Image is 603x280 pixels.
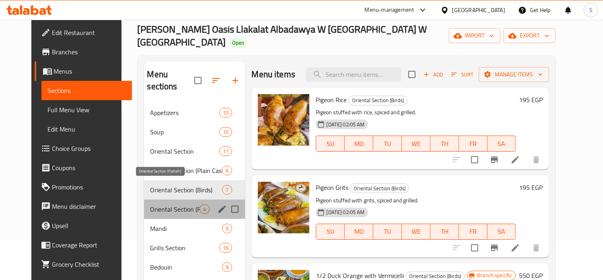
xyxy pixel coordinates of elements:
button: SU [316,224,345,240]
button: WE [402,224,430,240]
button: Branch-specific-item [485,150,504,169]
button: SA [488,136,516,152]
span: Select to update [466,151,483,168]
span: TU [377,138,399,150]
span: Select section [403,66,420,83]
span: Oriental Section (Birds) [349,96,407,105]
span: Edit Menu [48,124,126,134]
button: edit [216,203,228,215]
a: Branches [35,42,132,62]
a: Sections [41,81,132,100]
button: TU [373,224,402,240]
div: Oriental Section (Birds) [350,183,409,193]
span: TH [434,138,456,150]
button: TH [430,136,459,152]
span: Upsell [52,221,126,231]
a: Promotions [35,177,132,197]
span: [DATE] 02:05 AM [323,121,368,128]
button: Manage items [479,67,549,82]
div: Mandi [150,224,222,233]
a: Edit menu item [510,155,520,165]
div: Menu-management [365,5,414,15]
h6: 195 EGP [519,94,543,105]
div: items [219,243,232,253]
span: Oriental Section (Plain Casseroles) [150,166,222,175]
div: Oriental Section (Plain Casseroles)6 [144,161,245,180]
a: Choice Groups [35,139,132,158]
button: delete [527,238,546,257]
span: 16 [220,244,232,252]
span: FR [462,226,484,237]
input: search [306,68,401,82]
button: WE [402,136,430,152]
span: WE [405,138,427,150]
span: Coverage Report [52,240,126,250]
button: FR [459,224,488,240]
span: Bedouin [150,262,222,272]
div: Oriental Section [150,146,220,156]
span: 9 [222,264,232,271]
span: Open [229,39,248,46]
span: Promotions [52,182,126,192]
button: delete [527,150,546,169]
button: Branch-specific-item [485,238,504,257]
span: SA [491,226,513,237]
div: Oriental Section (Birds) [348,96,407,105]
span: SU [319,138,342,150]
a: Edit Menu [41,119,132,139]
span: [DATE] 02:05 AM [323,208,368,216]
div: items [219,127,232,137]
span: FR [462,138,484,150]
div: items [222,224,232,233]
p: Pigeon stuffed with grits, spiced and grilled. [316,196,516,206]
span: Full Menu View [48,105,126,115]
span: Sort [451,70,473,79]
button: Add section [226,71,245,90]
span: 4 [200,206,209,213]
span: [PERSON_NAME] Oasis Llakalat Albadawya W [GEOGRAPHIC_DATA] W [GEOGRAPHIC_DATA] [138,20,427,51]
span: export [510,31,549,41]
span: S [589,6,593,14]
span: Branch specific [474,272,515,279]
a: Menu disclaimer [35,197,132,216]
button: TH [430,224,459,240]
span: Grocery Checklist [52,259,126,269]
img: Pigeon Grits [258,182,309,233]
h2: Menu items [251,68,295,80]
a: Coupons [35,158,132,177]
span: Oriental Section (Birds) [150,185,222,195]
span: Menu disclaimer [52,202,126,211]
button: SU [316,136,345,152]
div: items [219,146,232,156]
div: items [222,166,232,175]
span: SU [319,226,342,237]
div: items [222,262,232,272]
span: SA [491,138,513,150]
h2: Menu sections [147,68,195,93]
button: MO [345,136,373,152]
div: Grills Section16 [144,238,245,257]
button: Add [420,68,446,81]
div: items [219,108,232,117]
span: 10 [220,128,232,136]
span: import [455,31,494,41]
span: Branches [52,47,126,57]
span: Grills Section [150,243,220,253]
span: Choice Groups [52,144,126,153]
span: Sort sections [206,71,226,90]
span: Add [422,70,444,79]
a: Edit menu item [510,243,520,253]
div: Appetizers10 [144,103,245,122]
div: Oriental Section17 [144,142,245,161]
div: [GEOGRAPHIC_DATA] [452,6,505,14]
div: Appetizers [150,108,220,117]
span: 6 [222,167,232,175]
span: Pigeon Grits [316,181,348,194]
a: Coverage Report [35,235,132,255]
a: Full Menu View [41,100,132,119]
button: TU [373,136,402,152]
